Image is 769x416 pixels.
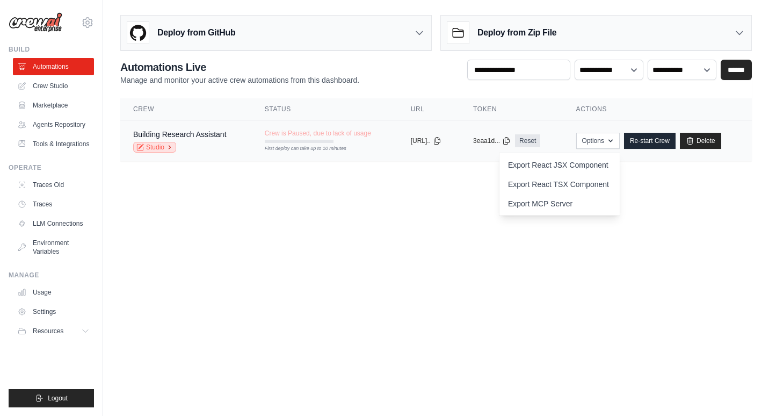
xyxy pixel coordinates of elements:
[127,22,149,44] img: GitHub Logo
[48,394,68,403] span: Logout
[680,133,721,149] a: Delete
[13,135,94,153] a: Tools & Integrations
[13,234,94,260] a: Environment Variables
[9,389,94,407] button: Logout
[265,129,371,138] span: Crew is Paused, due to lack of usage
[515,134,540,147] a: Reset
[499,175,620,194] a: Export React TSX Component
[13,284,94,301] a: Usage
[460,98,563,120] th: Token
[499,194,620,213] a: Export MCP Server
[13,77,94,95] a: Crew Studio
[120,60,359,75] h2: Automations Live
[576,133,620,149] button: Options
[499,155,620,175] a: Export React JSX Component
[157,26,235,39] h3: Deploy from GitHub
[120,98,252,120] th: Crew
[563,98,752,120] th: Actions
[13,322,94,340] button: Resources
[9,271,94,279] div: Manage
[9,45,94,54] div: Build
[13,116,94,133] a: Agents Repository
[477,26,556,39] h3: Deploy from Zip File
[265,145,333,153] div: First deploy can take up to 10 minutes
[133,142,176,153] a: Studio
[13,97,94,114] a: Marketplace
[13,176,94,193] a: Traces Old
[133,130,227,139] a: Building Research Assistant
[13,215,94,232] a: LLM Connections
[398,98,460,120] th: URL
[473,137,511,145] button: 3eaa1d...
[13,58,94,75] a: Automations
[13,196,94,213] a: Traces
[252,98,398,120] th: Status
[33,327,63,335] span: Resources
[13,303,94,320] a: Settings
[9,163,94,172] div: Operate
[9,12,62,33] img: Logo
[120,75,359,85] p: Manage and monitor your active crew automations from this dashboard.
[624,133,676,149] a: Re-start Crew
